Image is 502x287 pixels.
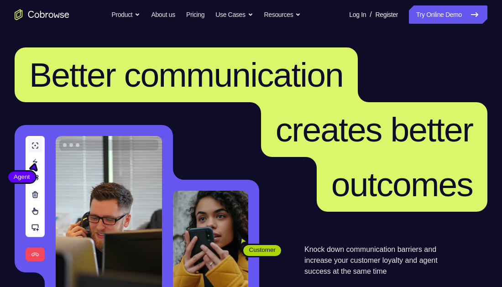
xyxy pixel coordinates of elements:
a: Go to the home page [15,9,69,20]
span: / [370,9,371,20]
button: Use Cases [215,5,253,24]
span: Better communication [29,56,343,94]
a: Try Online Demo [409,5,487,24]
button: Product [112,5,141,24]
a: Register [376,5,398,24]
p: Knock down communication barriers and increase your customer loyalty and agent success at the sam... [304,244,454,277]
a: Log In [349,5,366,24]
button: Resources [264,5,301,24]
a: Pricing [186,5,204,24]
span: creates better [276,110,473,149]
a: About us [151,5,175,24]
span: outcomes [331,165,473,204]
